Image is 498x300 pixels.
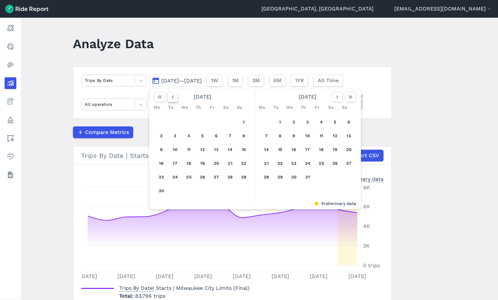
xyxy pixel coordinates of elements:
div: Preliminary data [342,175,383,182]
button: 17 [302,144,313,155]
span: All Time [318,77,339,84]
button: 6 [344,117,354,127]
button: 29 [275,172,285,182]
button: 1YR [291,75,308,86]
button: 1W [207,75,222,86]
tspan: [DATE] [233,273,251,279]
button: 18 [316,144,327,155]
tspan: [DATE] [272,273,289,279]
button: 2 [289,117,299,127]
button: 5 [330,117,340,127]
span: 1W [211,77,218,84]
button: 23 [156,172,167,182]
button: 17 [170,158,180,169]
button: 11 [184,144,194,155]
tspan: 6K [363,203,370,210]
button: 3 [170,131,180,141]
tspan: 2K [363,243,370,249]
button: 15 [239,144,249,155]
button: 2 [156,131,167,141]
div: Th [298,102,309,113]
div: Sa [221,102,231,113]
button: 3 [302,117,313,127]
button: 29 [239,172,249,182]
button: 24 [170,172,180,182]
button: 24 [302,158,313,169]
button: 19 [330,144,340,155]
button: 1M [228,75,243,86]
button: 23 [289,158,299,169]
tspan: [DATE] [310,273,328,279]
span: 3M [252,77,260,84]
button: 12 [197,144,208,155]
a: Areas [5,132,16,144]
button: 20 [344,144,354,155]
button: 4 [316,117,327,127]
button: 6M [269,75,286,86]
button: 15 [275,144,285,155]
button: 16 [156,158,167,169]
a: Health [5,151,16,162]
div: We [284,102,295,113]
button: 28 [261,172,272,182]
button: 21 [225,158,235,169]
span: Compare Metrics [85,128,129,136]
span: 1M [232,77,239,84]
button: All Time [313,75,343,86]
button: [EMAIL_ADDRESS][DOMAIN_NAME] [394,5,493,13]
button: 12 [330,131,340,141]
button: 30 [289,172,299,182]
button: 22 [275,158,285,169]
button: 4 [184,131,194,141]
img: Ride Report [5,5,48,13]
button: 11 [316,131,327,141]
h1: Analyze Data [73,35,154,53]
tspan: 4K [363,223,370,229]
button: 31 [302,172,313,182]
button: 27 [211,172,222,182]
div: Sa [326,102,336,113]
button: 8 [239,131,249,141]
tspan: [DATE] [156,273,173,279]
a: Policy [5,114,16,126]
button: 27 [344,158,354,169]
button: 25 [184,172,194,182]
div: Mo [257,102,267,113]
button: 7 [225,131,235,141]
span: 1YR [295,77,304,84]
div: Trips By Date | Starts | Milwaukee City Limits (Final) [81,150,383,161]
div: Th [193,102,204,113]
span: Total [119,293,135,299]
button: 10 [302,131,313,141]
button: 9 [289,131,299,141]
div: Preliminary data [154,200,356,207]
button: 21 [261,158,272,169]
div: Fr [207,102,217,113]
tspan: 0 trips [363,262,380,269]
button: 1 [239,117,249,127]
button: 1 [275,117,285,127]
button: 30 [156,186,167,196]
button: 20 [211,158,222,169]
a: Heatmaps [5,59,16,71]
span: 83,796 trips [135,293,165,299]
button: 25 [316,158,327,169]
div: Tu [271,102,281,113]
div: We [179,102,190,113]
tspan: [DATE] [117,273,135,279]
button: 13 [344,131,354,141]
div: [DATE] [152,92,253,102]
span: Trips By Date [119,283,153,292]
div: [DATE] [257,92,358,102]
span: Export CSV [350,152,379,159]
a: Realtime [5,41,16,52]
tspan: [DATE] [348,273,366,279]
div: Mo [152,102,162,113]
button: 22 [239,158,249,169]
a: Analyze [5,77,16,89]
span: [DATE]—[DATE] [161,78,202,84]
button: 18 [184,158,194,169]
button: 28 [225,172,235,182]
button: 9 [156,144,167,155]
button: 16 [289,144,299,155]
